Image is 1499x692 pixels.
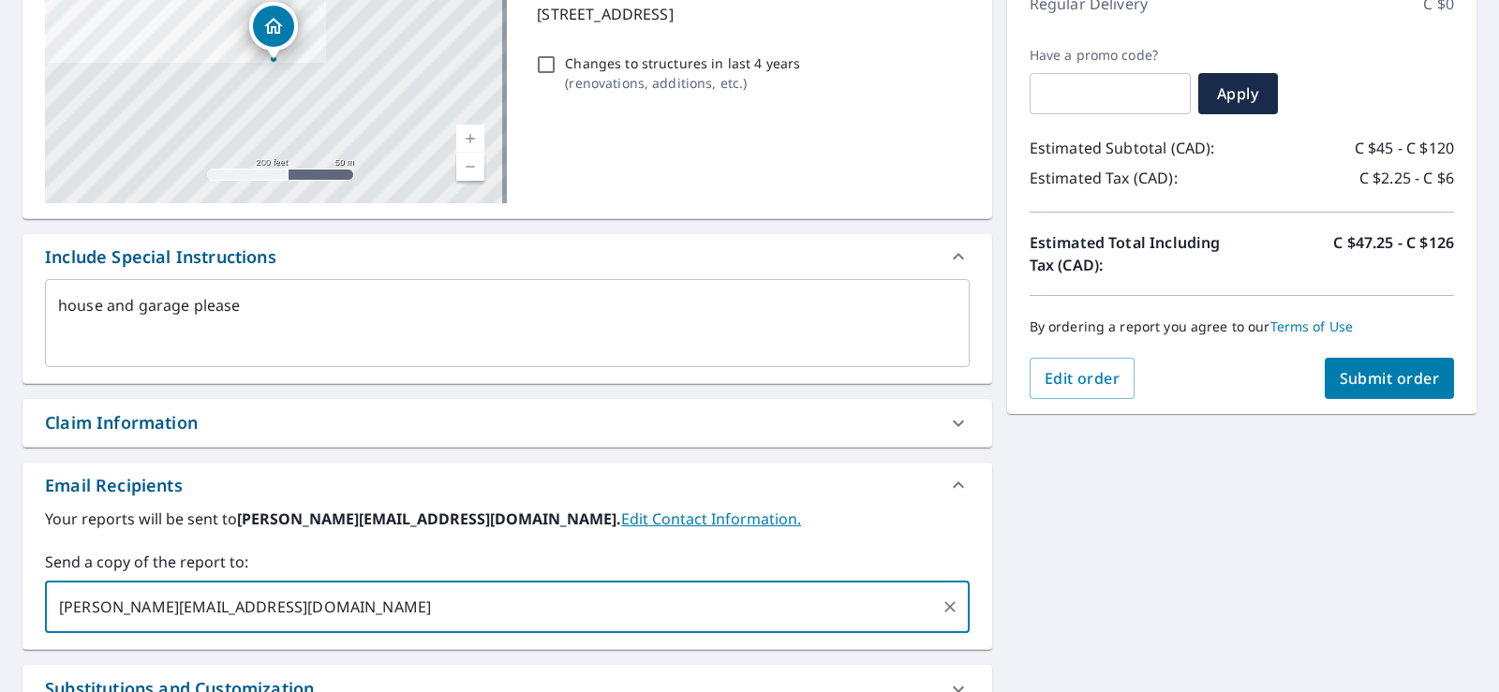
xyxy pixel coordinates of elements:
[45,473,183,498] div: Email Recipients
[45,410,198,435] div: Claim Information
[22,399,992,447] div: Claim Information
[1030,231,1242,276] p: Estimated Total Including Tax (CAD):
[1030,137,1242,159] p: Estimated Subtotal (CAD):
[1030,318,1454,335] p: By ordering a report you agree to our
[45,244,276,270] div: Include Special Instructions
[937,594,963,620] button: Clear
[1030,358,1135,399] button: Edit order
[621,508,801,529] a: EditContactInfo
[1355,137,1454,159] p: C $45 - C $120
[1333,231,1454,276] p: C $47.25 - C $126
[22,234,992,279] div: Include Special Instructions
[565,73,800,93] p: ( renovations, additions, etc. )
[1030,167,1242,189] p: Estimated Tax (CAD):
[565,53,800,73] p: Changes to structures in last 4 years
[1030,47,1191,64] label: Have a promo code?
[237,508,621,529] b: [PERSON_NAME][EMAIL_ADDRESS][DOMAIN_NAME].
[456,125,484,153] a: Current Level 17, Zoom In
[45,551,970,573] label: Send a copy of the report to:
[456,153,484,181] a: Current Level 17, Zoom Out
[1198,73,1278,114] button: Apply
[1325,358,1455,399] button: Submit order
[58,297,957,350] textarea: house and garage please
[22,463,992,508] div: Email Recipients
[1340,368,1440,389] span: Submit order
[1359,167,1454,189] p: C $2.25 - C $6
[45,508,970,530] label: Your reports will be sent to
[537,3,961,25] p: [STREET_ADDRESS]
[249,2,298,60] div: Dropped pin, building 1, Residential property, 5149 49 AVE MILLET AB T0C1Z0
[1213,83,1263,104] span: Apply
[1045,368,1121,389] span: Edit order
[1270,317,1354,335] a: Terms of Use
